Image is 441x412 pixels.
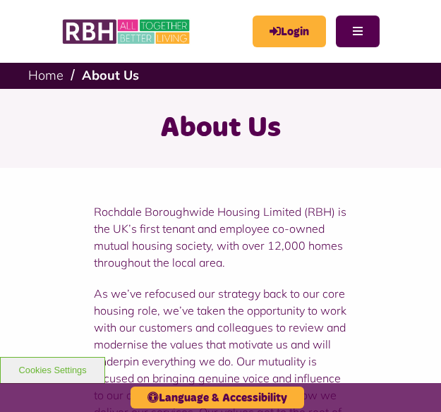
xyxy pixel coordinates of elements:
iframe: Netcall Web Assistant for live chat [377,349,441,412]
a: MyRBH [253,16,326,47]
a: Home [28,67,64,83]
h1: About Us [14,110,427,147]
button: Language & Accessibility [131,387,304,408]
button: Navigation [336,16,380,47]
a: About Us [82,67,139,83]
p: Rochdale Boroughwide Housing Limited (RBH) is the UK’s first tenant and employee co-owned mutual ... [94,203,348,271]
img: RBH [62,15,193,49]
